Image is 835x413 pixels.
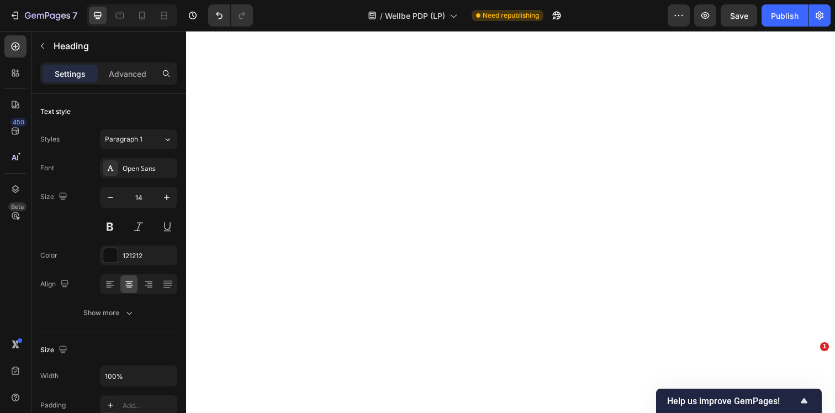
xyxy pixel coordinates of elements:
div: Size [40,343,70,358]
div: Publish [771,10,799,22]
div: Align [40,277,71,292]
div: Padding [40,400,66,410]
div: Font [40,163,54,173]
button: Show more [40,303,177,323]
input: Auto [101,366,177,386]
span: / [380,10,383,22]
p: Settings [55,68,86,80]
span: Help us improve GemPages! [667,396,797,406]
div: Size [40,190,70,205]
p: Heading [54,39,173,53]
div: Show more [83,307,135,318]
p: Advanced [109,68,146,80]
div: 121212 [123,251,175,261]
div: Add... [123,401,175,411]
div: Color [40,250,57,260]
iframe: Design area [186,31,835,413]
span: Save [730,11,748,20]
div: Beta [8,202,27,211]
button: Publish [762,4,808,27]
button: Paragraph 1 [100,129,177,149]
button: Show survey - Help us improve GemPages! [667,394,811,407]
p: 7 [72,9,77,22]
div: 450 [10,118,27,127]
div: Undo/Redo [208,4,253,27]
div: Open Sans [123,164,175,174]
span: Wellbe PDP (LP) [385,10,445,22]
iframe: Intercom live chat [797,359,824,385]
div: Width [40,371,59,381]
span: Paragraph 1 [105,134,142,144]
div: Text style [40,107,71,117]
button: 7 [4,4,82,27]
span: 1 [820,342,829,351]
button: Save [721,4,757,27]
span: Need republishing [483,11,539,20]
div: Styles [40,134,60,144]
